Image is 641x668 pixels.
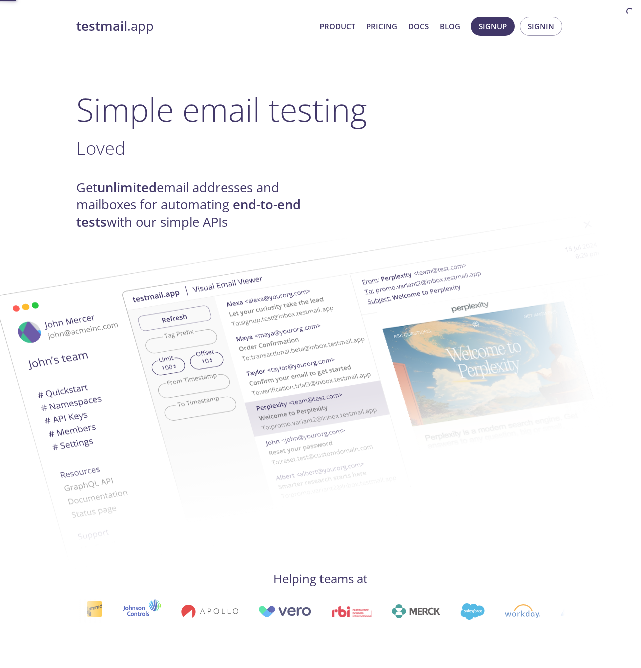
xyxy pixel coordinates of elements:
span: Signin [528,20,554,33]
h4: Helping teams at [76,571,565,587]
img: salesforce [460,603,484,620]
img: apollo [181,604,238,618]
img: johnsoncontrols [123,599,161,623]
img: rbi [332,606,372,617]
button: Signup [471,17,515,36]
a: Blog [440,20,460,33]
strong: testmail [76,17,127,35]
img: merck [392,604,440,618]
button: Signin [520,17,562,36]
h4: Get email addresses and mailboxes for automating with our simple APIs [76,179,320,231]
img: workday [505,604,540,618]
h1: Simple email testing [76,90,565,129]
a: Docs [408,20,429,33]
span: Signup [479,20,507,33]
img: vero [258,606,311,617]
strong: unlimited [97,179,157,196]
a: Product [319,20,355,33]
a: testmail.app [76,18,311,35]
span: Loved [76,135,126,160]
strong: end-to-end tests [76,196,301,230]
a: Pricing [366,20,397,33]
